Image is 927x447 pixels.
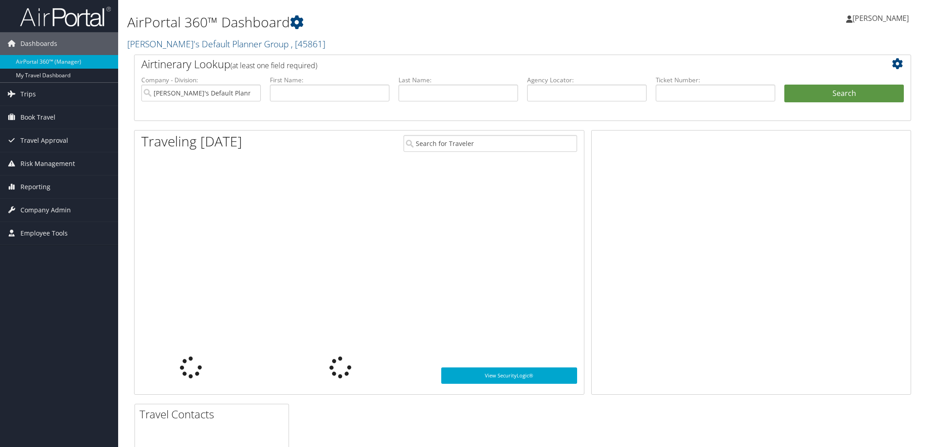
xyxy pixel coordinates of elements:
[20,83,36,105] span: Trips
[230,60,317,70] span: (at least one field required)
[527,75,647,85] label: Agency Locator:
[127,13,654,32] h1: AirPortal 360™ Dashboard
[656,75,775,85] label: Ticket Number:
[20,152,75,175] span: Risk Management
[127,38,325,50] a: [PERSON_NAME]'s Default Planner Group
[441,367,578,384] a: View SecurityLogic®
[20,222,68,245] span: Employee Tools
[20,106,55,129] span: Book Travel
[141,132,242,151] h1: Traveling [DATE]
[141,56,839,72] h2: Airtinerary Lookup
[141,75,261,85] label: Company - Division:
[399,75,518,85] label: Last Name:
[20,129,68,152] span: Travel Approval
[404,135,577,152] input: Search for Traveler
[270,75,389,85] label: First Name:
[20,199,71,221] span: Company Admin
[846,5,918,32] a: [PERSON_NAME]
[20,6,111,27] img: airportal-logo.png
[20,32,57,55] span: Dashboards
[784,85,904,103] button: Search
[20,176,50,198] span: Reporting
[140,407,289,422] h2: Travel Contacts
[291,38,325,50] span: , [ 45861 ]
[852,13,909,23] span: [PERSON_NAME]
